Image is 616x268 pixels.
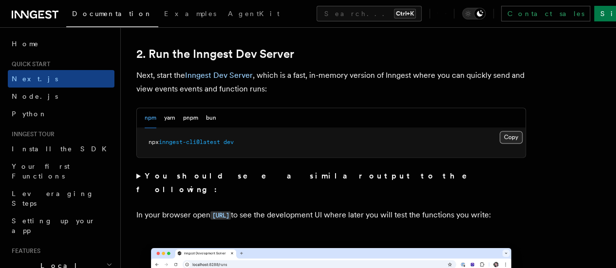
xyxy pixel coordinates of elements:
strong: You should see a similar output to the following: [136,171,481,194]
a: Inngest Dev Server [185,71,253,80]
button: yarn [164,108,175,128]
span: Features [8,247,40,255]
code: [URL] [210,211,231,219]
span: Documentation [72,10,152,18]
span: dev [224,139,234,145]
a: Node.js [8,88,114,105]
span: Leveraging Steps [12,190,94,207]
span: Install the SDK [12,145,112,153]
button: Toggle dark mode [462,8,485,19]
button: bun [206,108,216,128]
a: Home [8,35,114,53]
span: Setting up your app [12,217,95,234]
span: Quick start [8,60,50,68]
a: Install the SDK [8,140,114,158]
span: Your first Functions [12,162,70,180]
span: Python [12,110,47,118]
a: AgentKit [222,3,285,26]
span: npx [149,139,159,145]
span: Node.js [12,92,58,100]
span: Examples [164,10,216,18]
a: 2. Run the Inngest Dev Server [136,47,294,61]
button: Copy [500,131,523,143]
a: Next.js [8,70,114,88]
kbd: Ctrl+K [394,9,416,18]
span: Home [12,39,39,49]
button: npm [145,108,156,128]
a: Leveraging Steps [8,185,114,212]
summary: You should see a similar output to the following: [136,169,526,197]
span: AgentKit [228,10,280,18]
a: Examples [158,3,222,26]
button: Search...Ctrl+K [317,6,422,21]
a: Your first Functions [8,158,114,185]
a: Python [8,105,114,123]
a: Documentation [66,3,158,27]
span: Inngest tour [8,130,55,138]
a: [URL] [210,210,231,219]
a: Contact sales [501,6,590,21]
span: Next.js [12,75,58,83]
span: inngest-cli@latest [159,139,220,145]
a: Setting up your app [8,212,114,239]
p: In your browser open to see the development UI where later you will test the functions you write: [136,208,526,222]
p: Next, start the , which is a fast, in-memory version of Inngest where you can quickly send and vi... [136,69,526,96]
button: pnpm [183,108,198,128]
